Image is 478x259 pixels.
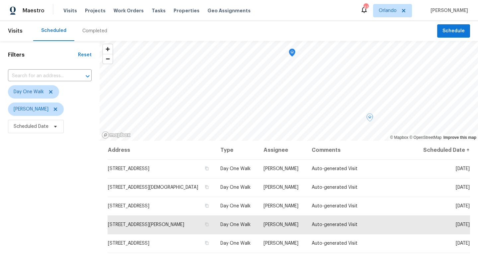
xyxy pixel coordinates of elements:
[443,135,476,140] a: Improve this map
[312,204,358,208] span: Auto-generated Visit
[306,141,415,159] th: Comments
[8,71,73,81] input: Search for an address...
[103,54,113,64] button: Zoom out
[366,114,373,124] div: Map marker
[204,203,210,209] button: Copy Address
[152,8,166,13] span: Tasks
[103,44,113,54] button: Zoom in
[437,24,470,38] button: Schedule
[264,241,298,246] span: [PERSON_NAME]
[204,221,210,227] button: Copy Address
[108,185,198,190] span: [STREET_ADDRESS][DEMOGRAPHIC_DATA]
[63,7,77,14] span: Visits
[108,166,149,171] span: [STREET_ADDRESS]
[204,184,210,190] button: Copy Address
[379,7,397,14] span: Orlando
[100,41,478,141] canvas: Map
[312,185,358,190] span: Auto-generated Visit
[14,89,44,95] span: Day One Walk
[102,131,131,139] a: Mapbox homepage
[174,7,199,14] span: Properties
[258,141,306,159] th: Assignee
[14,123,48,130] span: Scheduled Date
[442,27,465,35] span: Schedule
[363,4,368,11] div: 41
[220,166,251,171] span: Day One Walk
[220,241,251,246] span: Day One Walk
[220,185,251,190] span: Day One Walk
[428,7,468,14] span: [PERSON_NAME]
[456,204,470,208] span: [DATE]
[456,185,470,190] span: [DATE]
[23,7,44,14] span: Maestro
[215,141,258,159] th: Type
[264,185,298,190] span: [PERSON_NAME]
[289,49,295,59] div: Map marker
[220,204,251,208] span: Day One Walk
[108,141,215,159] th: Address
[85,7,106,14] span: Projects
[409,135,441,140] a: OpenStreetMap
[204,240,210,246] button: Copy Address
[456,241,470,246] span: [DATE]
[108,241,149,246] span: [STREET_ADDRESS]
[108,204,149,208] span: [STREET_ADDRESS]
[108,222,184,227] span: [STREET_ADDRESS][PERSON_NAME]
[41,27,66,34] div: Scheduled
[114,7,144,14] span: Work Orders
[312,222,358,227] span: Auto-generated Visit
[264,166,298,171] span: [PERSON_NAME]
[264,222,298,227] span: [PERSON_NAME]
[207,7,251,14] span: Geo Assignments
[8,24,23,38] span: Visits
[312,241,358,246] span: Auto-generated Visit
[204,165,210,171] button: Copy Address
[312,166,358,171] span: Auto-generated Visit
[82,28,107,34] div: Completed
[415,141,470,159] th: Scheduled Date ↑
[390,135,408,140] a: Mapbox
[14,106,48,113] span: [PERSON_NAME]
[220,222,251,227] span: Day One Walk
[456,166,470,171] span: [DATE]
[264,204,298,208] span: [PERSON_NAME]
[83,72,92,81] button: Open
[456,222,470,227] span: [DATE]
[78,52,92,58] div: Reset
[8,52,78,58] h1: Filters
